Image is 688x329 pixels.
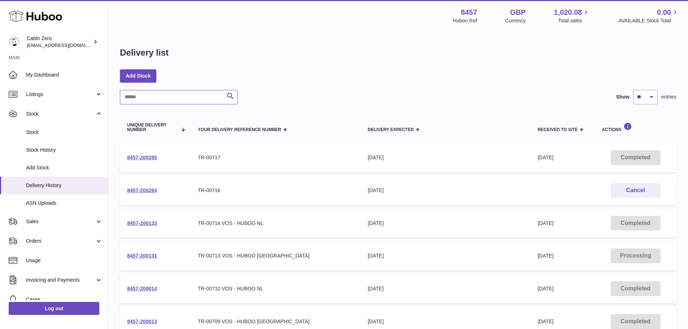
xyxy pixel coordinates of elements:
a: 8457-200133 [127,220,157,226]
span: Unique Delivery Number [127,123,177,132]
a: 8457-200131 [127,253,157,259]
div: TR-00713 VOS - HUBOO [GEOGRAPHIC_DATA] [198,252,353,259]
span: Invoicing and Payments [26,277,95,283]
div: [DATE] [368,187,523,194]
strong: GBP [510,8,525,17]
span: Cases [26,296,103,303]
span: Sales [26,218,95,225]
a: 8457-200284 [127,187,157,193]
span: My Dashboard [26,72,103,78]
span: [DATE] [538,319,554,324]
span: Listings [26,91,95,98]
div: TR-00714 VOS - HUBOO NL [198,220,353,227]
div: TR-00716 [198,187,353,194]
a: Log out [9,302,99,315]
span: ASN Uploads [26,200,103,207]
a: 0.00 AVAILABLE Stock Total [618,8,679,24]
div: [DATE] [368,285,523,292]
div: [DATE] [368,220,523,227]
a: Add Stock [120,69,156,82]
span: Total sales [558,17,590,24]
div: TR-00710 VOS - HUBOO NL [198,285,353,292]
div: [DATE] [368,252,523,259]
a: 8457-200013 [127,319,157,324]
span: Received to Site [538,127,578,132]
div: Huboo Ref [453,17,477,24]
span: Your Delivery Reference Number [198,127,281,132]
span: 1,020.08 [554,8,582,17]
div: TR-00709 VOS - HUBOO [GEOGRAPHIC_DATA] [198,318,353,325]
div: Actions [602,122,669,132]
div: TR-00717 [198,154,353,161]
strong: 8457 [461,8,477,17]
a: 1,020.08 Total sales [554,8,590,24]
span: Usage [26,257,103,264]
span: [EMAIL_ADDRESS][DOMAIN_NAME] [27,42,106,48]
span: [DATE] [538,155,554,160]
span: 0.00 [657,8,671,17]
span: Add Stock [26,164,103,171]
a: 8457-200285 [127,155,157,160]
span: entries [661,94,676,100]
span: Stock [26,129,103,136]
div: [DATE] [368,154,523,161]
span: [DATE] [538,286,554,291]
a: 8457-200014 [127,286,157,291]
span: Delivery History [26,182,103,189]
span: Stock [26,111,95,117]
span: AVAILABLE Stock Total [618,17,679,24]
span: [DATE] [538,220,554,226]
div: Cabin Zero [27,35,92,49]
img: internalAdmin-8457@internal.huboo.com [9,36,20,47]
div: Currency [505,17,526,24]
h1: Delivery list [120,47,169,59]
span: Orders [26,238,95,244]
span: Delivery Expected [368,127,414,132]
button: Cancel [611,183,661,198]
div: [DATE] [368,318,523,325]
label: Show [616,94,629,100]
span: [DATE] [538,253,554,259]
span: Stock History [26,147,103,153]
